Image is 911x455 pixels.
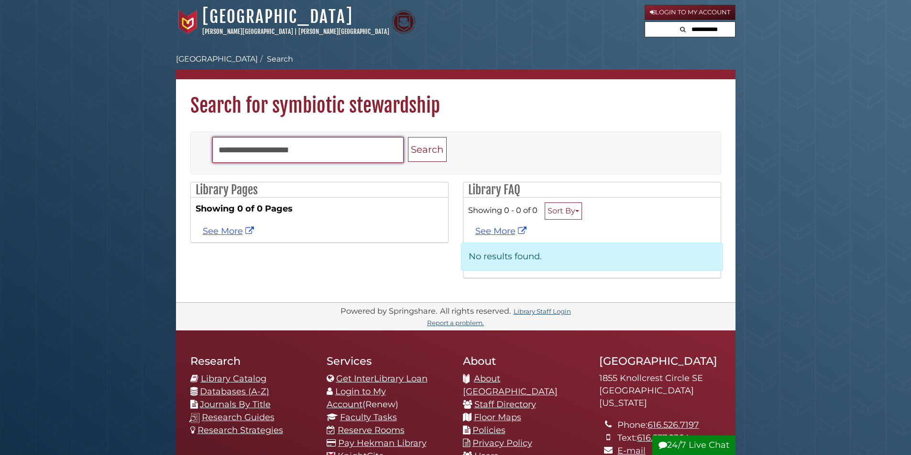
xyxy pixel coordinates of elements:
[468,205,538,215] span: Showing 0 - 0 of 0
[176,53,735,79] nav: breadcrumb
[295,28,297,35] span: |
[189,413,199,423] img: research-guides-icon-white_37x37.png
[475,226,529,236] a: See More
[198,425,283,435] a: Research Strategies
[338,425,405,435] a: Reserve Rooms
[176,10,200,34] img: Calvin University
[648,420,699,430] a: 616.526.7197
[617,432,721,444] li: Text:
[336,373,428,384] a: Get InterLibrary Loan
[474,412,521,423] a: Floor Maps
[514,307,571,315] a: Library Staff Login
[463,354,585,368] h2: About
[203,226,256,236] a: See more symbiotic stewardship results
[191,182,448,198] h2: Library Pages
[298,28,389,35] a: [PERSON_NAME][GEOGRAPHIC_DATA]
[474,399,536,410] a: Staff Directory
[677,22,689,35] button: Search
[176,79,735,117] h1: Search for symbiotic stewardship
[472,438,532,448] a: Privacy Policy
[645,5,735,20] a: Login to My Account
[200,386,269,397] a: Databases (A-Z)
[338,438,427,448] a: Pay Hekman Library
[327,386,386,410] a: Login to My Account
[200,399,271,410] a: Journals By Title
[202,6,353,27] a: [GEOGRAPHIC_DATA]
[617,419,721,432] li: Phone:
[176,54,258,63] a: [GEOGRAPHIC_DATA]
[202,412,274,423] a: Research Guides
[202,28,293,35] a: [PERSON_NAME][GEOGRAPHIC_DATA]
[637,433,690,443] a: 616.537.2364
[427,319,484,327] a: Report a problem.
[339,306,439,316] div: Powered by Springshare.
[201,373,266,384] a: Library Catalog
[652,435,735,455] button: 24/7 Live Chat
[340,412,397,423] a: Faculty Tasks
[196,202,443,215] strong: Showing 0 of 0 Pages
[439,306,512,316] div: All rights reserved.
[680,26,686,32] i: Search
[327,354,449,368] h2: Services
[461,243,723,271] p: No results found.
[327,385,449,411] li: (Renew)
[545,202,582,220] button: Sort By
[472,425,505,435] a: Policies
[408,137,447,162] button: Search
[392,10,416,34] img: Calvin Theological Seminary
[599,372,721,409] address: 1855 Knollcrest Circle SE [GEOGRAPHIC_DATA][US_STATE]
[258,53,293,65] li: Search
[463,182,721,198] h2: Library FAQ
[599,354,721,368] h2: [GEOGRAPHIC_DATA]
[190,354,312,368] h2: Research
